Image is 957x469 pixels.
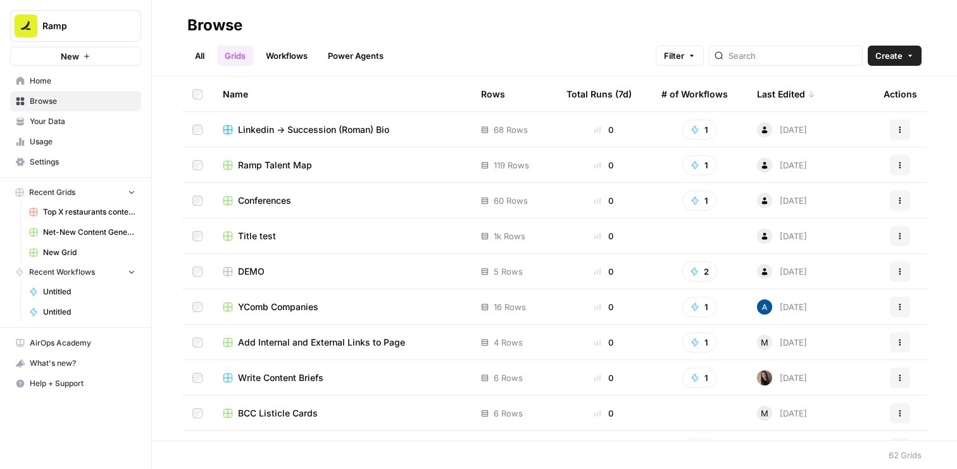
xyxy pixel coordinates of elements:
span: 1k Rows [494,230,525,242]
span: Ramp Talent Map [238,159,312,172]
div: [DATE] [757,299,807,315]
input: Search [729,49,857,62]
div: [DATE] [757,193,807,208]
span: M [761,336,768,349]
div: [DATE] [757,158,807,173]
div: [DATE] [757,228,807,244]
span: Create [875,49,903,62]
div: 0 [566,372,641,384]
span: AirOps Academy [30,337,135,349]
span: 68 Rows [494,123,528,136]
a: Workflows [258,46,315,66]
div: Last Edited [757,77,815,111]
div: 0 [566,265,641,278]
div: Browse [187,15,242,35]
button: New [10,47,141,66]
span: 5 Rows [494,265,523,278]
a: AirOps Academy [10,333,141,353]
div: Name [223,77,461,111]
a: Grids [217,46,253,66]
span: Recent Workflows [29,266,95,278]
span: Untitled [43,306,135,318]
button: 1 [682,368,716,388]
div: Actions [884,77,917,111]
img: Ramp Logo [15,15,37,37]
a: BCC Listicle Cards [223,407,461,420]
div: 0 [566,301,641,313]
a: YComb Companies [223,301,461,313]
span: Help + Support [30,378,135,389]
a: Title test [223,230,461,242]
div: 0 [566,194,641,207]
span: Add Internal and External Links to Page [238,336,405,349]
a: Write Content Briefs [223,372,461,384]
span: Untitled [43,286,135,297]
div: [DATE] [757,406,807,421]
a: Net-New Content Generator - Grid Template [23,222,141,242]
div: [DATE] [757,335,807,350]
button: 1 [682,332,716,353]
span: 6 Rows [494,407,523,420]
div: 0 [566,123,641,136]
a: Ramp Talent Map [223,159,461,172]
span: Usage [30,136,135,147]
a: Your Data [10,111,141,132]
a: Power Agents [320,46,391,66]
a: Settings [10,152,141,172]
span: 16 Rows [494,301,526,313]
img: dqsvlewl7bul9rhfxezqynloagny [757,299,772,315]
div: Total Runs (7d) [566,77,632,111]
button: 1 [682,191,716,211]
span: M [761,407,768,420]
button: 1 [682,120,716,140]
button: Help + Support [10,373,141,394]
span: Filter [664,49,684,62]
span: Write Content Briefs [238,372,323,384]
a: Usage [10,132,141,152]
span: Linkedin → Succession (Roman) Bio [238,123,389,136]
div: [DATE] [757,264,807,279]
a: DEMO [223,265,461,278]
span: Home [30,75,135,87]
img: klur2labt13ljf3kv8soiz8hdmr9 [757,370,772,385]
div: 0 [566,230,641,242]
button: Recent Grids [10,183,141,202]
button: Filter [656,46,704,66]
button: What's new? [10,353,141,373]
a: Linkedin → Succession (Roman) Bio [223,123,461,136]
a: Top X restaurants content generator [23,202,141,222]
a: Untitled [23,282,141,302]
span: YComb Companies [238,301,318,313]
div: Rows [481,77,505,111]
span: 6 Rows [494,372,523,384]
span: Top X restaurants content generator [43,206,135,218]
span: Title test [238,230,276,242]
a: Untitled [23,302,141,322]
div: What's new? [11,354,141,373]
span: 119 Rows [494,159,529,172]
div: 0 [566,407,641,420]
a: Home [10,71,141,91]
span: BCC Listicle Cards [238,407,318,420]
span: Net-New Content Generator - Grid Template [43,227,135,238]
a: Conferences [223,194,461,207]
button: Recent Workflows [10,263,141,282]
a: New Grid [23,242,141,263]
span: New Grid [43,247,135,258]
span: New [61,50,79,63]
a: All [187,46,212,66]
button: 1 [682,439,716,459]
span: Ramp [42,20,119,32]
div: [DATE] [757,370,807,385]
span: Settings [30,156,135,168]
span: Recent Grids [29,187,75,198]
div: 0 [566,336,641,349]
a: Browse [10,91,141,111]
a: Add Internal and External Links to Page [223,336,461,349]
button: 1 [682,297,716,317]
span: 4 Rows [494,336,523,349]
span: Conferences [238,194,291,207]
span: Your Data [30,116,135,127]
div: [DATE] [757,122,807,137]
span: Browse [30,96,135,107]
